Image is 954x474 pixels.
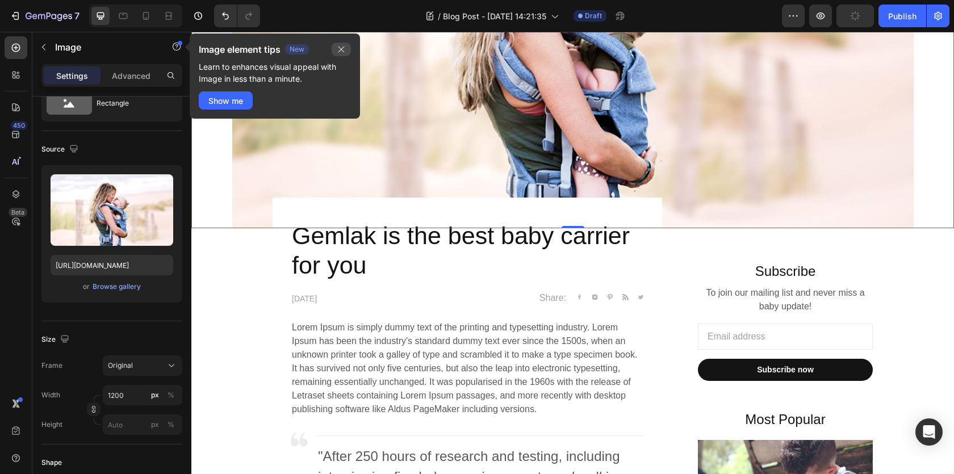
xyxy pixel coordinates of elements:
[566,332,622,344] div: Subscribe now
[103,355,182,376] button: Original
[97,90,166,116] div: Rectangle
[888,10,917,22] div: Publish
[148,418,162,431] button: %
[108,360,133,371] span: Original
[507,292,681,318] input: Email address
[74,9,79,23] p: 7
[99,399,116,416] img: Alt Image
[103,385,182,405] input: px%
[92,281,141,292] button: Browse gallery
[51,174,173,246] img: preview-image
[400,262,407,269] img: Alt Image
[443,10,546,22] span: Blog Post - [DATE] 14:21:35
[83,280,90,293] span: or
[41,360,62,371] label: Frame
[878,5,926,27] button: Publish
[164,418,178,431] button: px
[11,121,27,130] div: 450
[508,229,680,250] p: Subscribe
[103,414,182,435] input: px%
[585,11,602,21] span: Draft
[507,327,681,349] button: Subscribe now
[168,420,174,430] div: %
[915,418,943,446] div: Open Intercom Messenger
[416,262,422,269] img: Alt Image
[385,262,391,269] img: Alt Image
[51,255,173,275] input: https://example.com/image.jpg
[55,40,152,54] p: Image
[191,32,954,474] iframe: Design area
[41,332,72,347] div: Size
[93,282,141,292] div: Browse gallery
[508,254,680,282] p: To join our mailing list and never miss a baby update!
[41,420,62,430] label: Height
[101,289,451,384] p: Lorem Ipsum is simply dummy text of the printing and typesetting industry. Lorem Ipsum has been t...
[101,190,451,248] p: Gemlak is the best baby carrier for you
[101,261,270,273] p: [DATE]
[41,390,60,400] label: Width
[148,388,162,402] button: %
[164,388,178,402] button: px
[41,142,81,157] div: Source
[446,262,453,269] img: Alt Image
[5,5,85,27] button: 7
[438,10,441,22] span: /
[348,259,375,273] p: Share:
[168,390,174,400] div: %
[41,458,62,468] div: Shape
[431,262,437,269] img: Alt Image
[151,390,159,400] div: px
[508,377,680,398] p: Most Popular
[56,70,88,82] p: Settings
[214,5,260,27] div: Undo/Redo
[112,70,150,82] p: Advanced
[151,420,159,430] div: px
[9,208,27,217] div: Beta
